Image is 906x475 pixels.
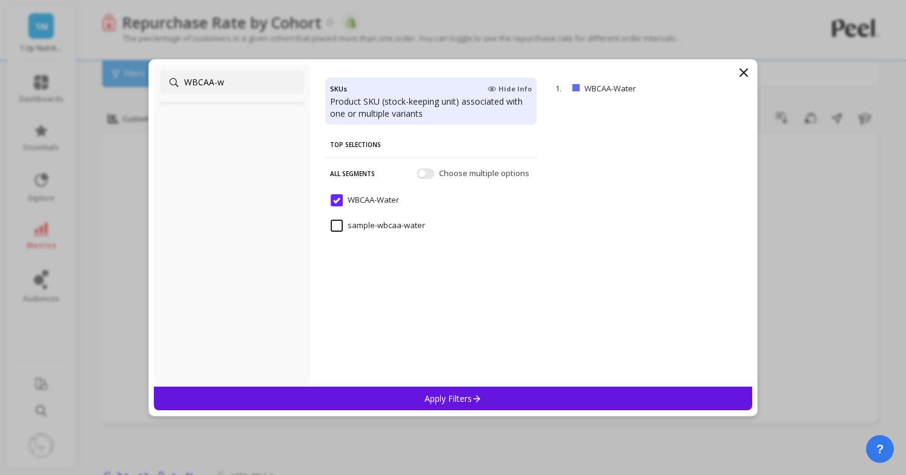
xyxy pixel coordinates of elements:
p: WBCAA-Water [584,83,690,94]
input: Search Segments [160,70,304,94]
p: Product SKU (stock-keeping unit) associated with one or multiple variants [330,96,532,120]
h4: SKUs [330,82,347,96]
button: ? [866,435,894,463]
span: sample-wbcaa-water [331,220,425,232]
p: All Segments [330,160,375,186]
p: 1. [555,83,567,94]
span: Choose multiple options [439,167,532,179]
span: ? [876,441,884,457]
span: WBCAA-Water [331,194,399,206]
span: Hide Info [488,84,532,94]
p: Top Selections [330,132,532,157]
p: Apply Filters [425,393,482,404]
